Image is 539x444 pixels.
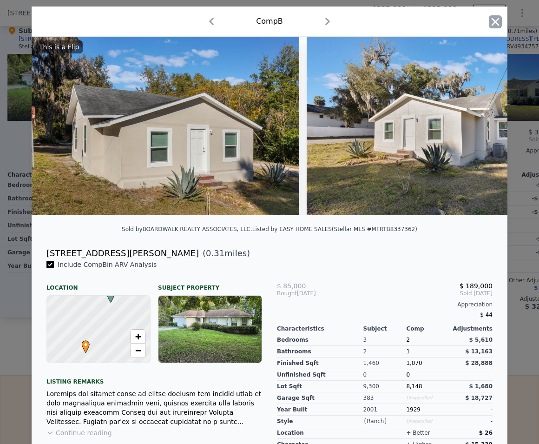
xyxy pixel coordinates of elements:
[406,371,410,378] span: 0
[406,392,449,404] div: Unspecified
[363,416,407,427] div: {Ranch}
[277,358,363,369] div: Finished Sqft
[478,311,493,318] span: -$ 44
[449,416,493,427] div: -
[363,325,407,332] div: Subject
[131,330,145,344] a: Zoom in
[79,338,92,351] span: •
[469,383,493,390] span: $ 1,680
[277,381,363,392] div: Lot Sqft
[406,404,449,416] div: 1929
[363,392,407,404] div: 383
[465,360,493,366] span: $ 28,888
[135,345,141,356] span: −
[363,369,407,381] div: 0
[46,428,112,437] button: Continue reading
[363,358,407,369] div: 1,460
[277,427,363,439] div: location
[406,360,422,366] span: 1,070
[135,331,141,342] span: +
[46,371,262,385] div: Listing remarks
[79,340,85,346] div: •
[277,346,363,358] div: Bathrooms
[277,369,363,381] div: Unfinished Sqft
[46,247,199,260] div: [STREET_ADDRESS][PERSON_NAME]
[465,348,493,355] span: $ 13,163
[206,248,224,258] span: 0.31
[277,301,493,308] div: Appreciation
[46,277,151,292] div: Location
[449,404,493,416] div: -
[122,226,252,232] div: Sold by BOARDWALK REALTY ASSOCIATES, LLC .
[363,381,407,392] div: 9,300
[406,383,422,390] span: 8,148
[35,40,83,53] div: This is a Flip
[406,325,449,332] div: Comp
[277,416,363,427] div: Style
[46,389,262,426] div: Loremips dol sitamet conse ad elitse doeiusm tem incidid utlab et dolo magnaaliqua enimadmin veni...
[277,282,306,290] span: $ 85,000
[465,395,493,401] span: $ 18,727
[406,346,449,358] div: 1
[406,429,430,437] div: + better
[277,334,363,346] div: Bedrooms
[479,430,493,436] span: $ 26
[349,290,493,297] span: Sold [DATE]
[363,404,407,416] div: 2001
[277,290,297,297] span: Bought
[131,344,145,358] a: Zoom out
[406,416,449,427] div: Unspecified
[277,392,363,404] div: Garage Sqft
[32,37,299,215] img: Property Img
[158,277,262,292] div: Subject Property
[252,226,417,232] div: Listed by EASY HOME SALES (Stellar MLS #MFRTB8337362)
[54,261,160,268] span: Include Comp B in ARV Analysis
[406,337,410,343] span: 2
[277,404,363,416] div: Year Built
[449,325,493,332] div: Adjustments
[460,282,493,290] span: $ 189,000
[277,325,363,332] div: Characteristics
[363,334,407,346] div: 3
[277,290,349,297] div: [DATE]
[469,337,493,343] span: $ 5,610
[363,346,407,358] div: 2
[199,247,250,260] span: ( miles)
[449,369,493,381] div: -
[256,16,283,27] div: Comp B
